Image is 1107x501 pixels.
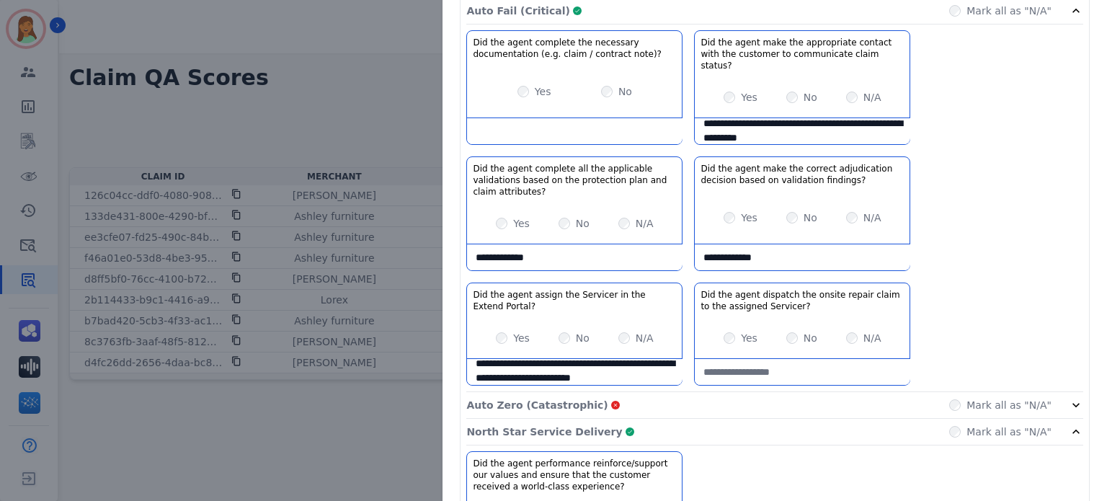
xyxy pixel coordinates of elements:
[466,425,622,439] p: North Star Service Delivery
[513,216,530,231] label: Yes
[636,331,654,345] label: N/A
[966,425,1052,439] label: Mark all as "N/A"
[804,331,817,345] label: No
[863,210,881,225] label: N/A
[701,37,904,71] h3: Did the agent make the appropriate contact with the customer to communicate claim status?
[966,4,1052,18] label: Mark all as "N/A"
[576,331,590,345] label: No
[473,37,676,60] h3: Did the agent complete the necessary documentation (e.g. claim / contract note)?
[863,90,881,105] label: N/A
[513,331,530,345] label: Yes
[741,331,757,345] label: Yes
[618,84,632,99] label: No
[473,289,676,312] h3: Did the agent assign the Servicer in the Extend Portal?
[466,4,569,18] p: Auto Fail (Critical)
[741,90,757,105] label: Yes
[741,210,757,225] label: Yes
[804,210,817,225] label: No
[466,398,608,412] p: Auto Zero (Catastrophic)
[576,216,590,231] label: No
[863,331,881,345] label: N/A
[473,458,676,492] h3: Did the agent performance reinforce/support our values and ensure that the customer received a wo...
[966,398,1052,412] label: Mark all as "N/A"
[473,163,676,198] h3: Did the agent complete all the applicable validations based on the protection plan and claim attr...
[701,163,904,186] h3: Did the agent make the correct adjudication decision based on validation findings?
[804,90,817,105] label: No
[701,289,904,312] h3: Did the agent dispatch the onsite repair claim to the assigned Servicer?
[535,84,551,99] label: Yes
[636,216,654,231] label: N/A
